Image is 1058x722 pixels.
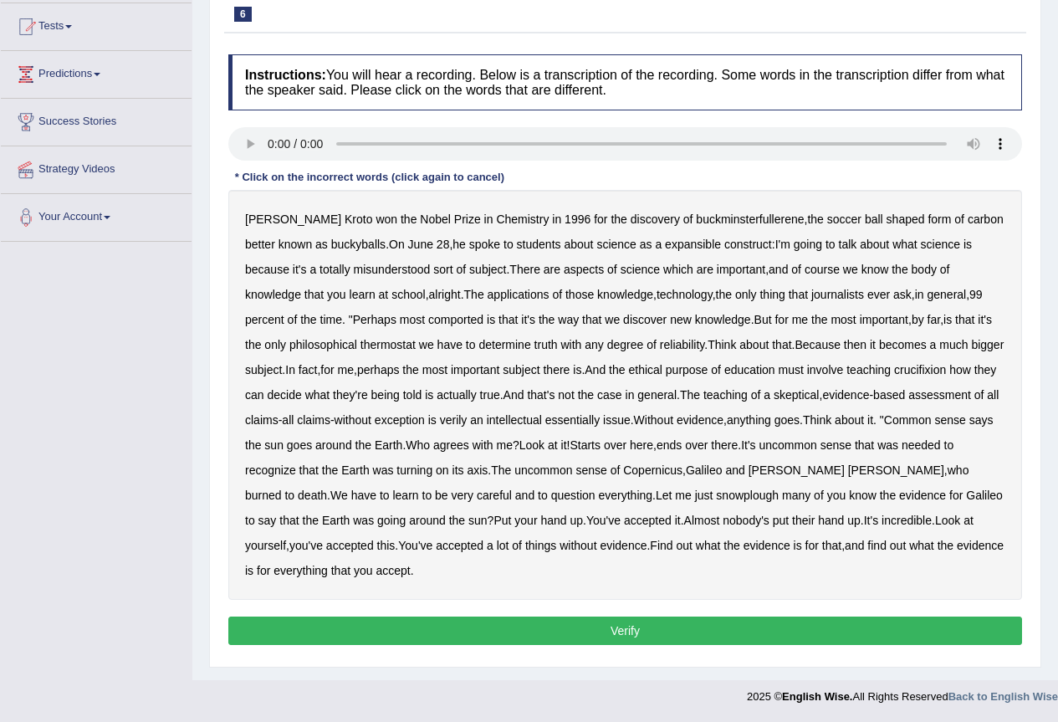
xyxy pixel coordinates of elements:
b: Galileo [686,463,723,477]
b: who [948,463,969,477]
b: be [435,489,448,502]
b: June [408,238,433,251]
b: of [611,463,621,477]
b: aspects [564,263,604,276]
b: form [928,213,951,226]
b: important [717,263,765,276]
b: Think [803,413,831,427]
b: Think [708,338,736,351]
b: Kroto [345,213,372,226]
b: subject [245,363,282,376]
b: time [320,313,342,326]
b: is [425,388,433,402]
b: in [484,213,493,226]
b: over [685,438,708,452]
b: In [285,363,295,376]
b: the [401,213,417,226]
b: the [539,313,555,326]
b: And [503,388,524,402]
b: assessment [908,388,971,402]
b: only [735,288,757,301]
b: misunderstood [354,263,431,276]
b: percent [245,313,284,326]
b: recognize [245,463,296,477]
b: must [778,363,803,376]
b: the [245,338,261,351]
b: a [655,238,662,251]
b: 28 [437,238,450,251]
b: told [403,388,422,402]
b: Nobel [420,213,451,226]
b: they're [333,388,368,402]
b: on [436,463,449,477]
b: over [604,438,626,452]
b: buckyballs [331,238,386,251]
b: the [892,263,907,276]
span: 6 [234,7,252,22]
b: construct [724,238,772,251]
h4: You will hear a recording. Below is a transcription of the recording. Some words in the transcrip... [228,54,1022,110]
b: But [754,313,772,326]
b: way [558,313,579,326]
b: ever [867,288,890,301]
b: that [955,313,974,326]
b: It's [741,438,755,452]
a: Tests [1,3,192,45]
b: applications [488,288,549,301]
b: Who [406,438,430,452]
b: much [939,338,968,351]
b: the [578,388,594,402]
b: have [437,338,463,351]
b: all [282,413,294,427]
b: buckminsterfullerene [696,213,804,226]
b: around [315,438,352,452]
b: me [675,489,691,502]
b: that [789,288,808,301]
b: to [538,489,548,502]
b: here [630,438,653,452]
b: all [987,388,999,402]
b: of [814,489,824,502]
b: Earth [375,438,402,452]
b: question [551,489,595,502]
b: you [327,288,346,301]
b: science [921,238,960,251]
b: becomes [879,338,927,351]
b: uncommon [759,438,816,452]
b: Instructions: [245,68,326,82]
b: that [772,338,791,351]
b: important [451,363,499,376]
b: it's [521,313,535,326]
b: 1996 [565,213,590,226]
b: science [596,238,636,251]
b: ball [865,213,883,226]
b: expansible [665,238,721,251]
b: the [880,489,896,502]
a: Your Account [1,194,192,236]
b: about [564,238,593,251]
b: there [711,438,738,452]
a: Predictions [1,51,192,93]
b: evidence [677,413,723,427]
b: many [782,489,810,502]
b: without [335,413,371,427]
b: for [774,313,788,326]
b: ends [657,438,682,452]
b: going [794,238,822,251]
b: important [860,313,908,326]
b: teaching [703,388,748,402]
b: talk [839,238,857,251]
b: as [315,238,328,251]
b: in [915,288,924,301]
b: thing [759,288,785,301]
b: and [515,489,534,502]
b: students [517,238,561,251]
b: goes [774,413,800,427]
b: an [470,413,483,427]
b: determine [478,338,530,351]
b: teaching [846,363,891,376]
b: the [355,438,371,452]
b: The [464,288,484,301]
b: needed [902,438,941,452]
b: knowledge [597,288,653,301]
